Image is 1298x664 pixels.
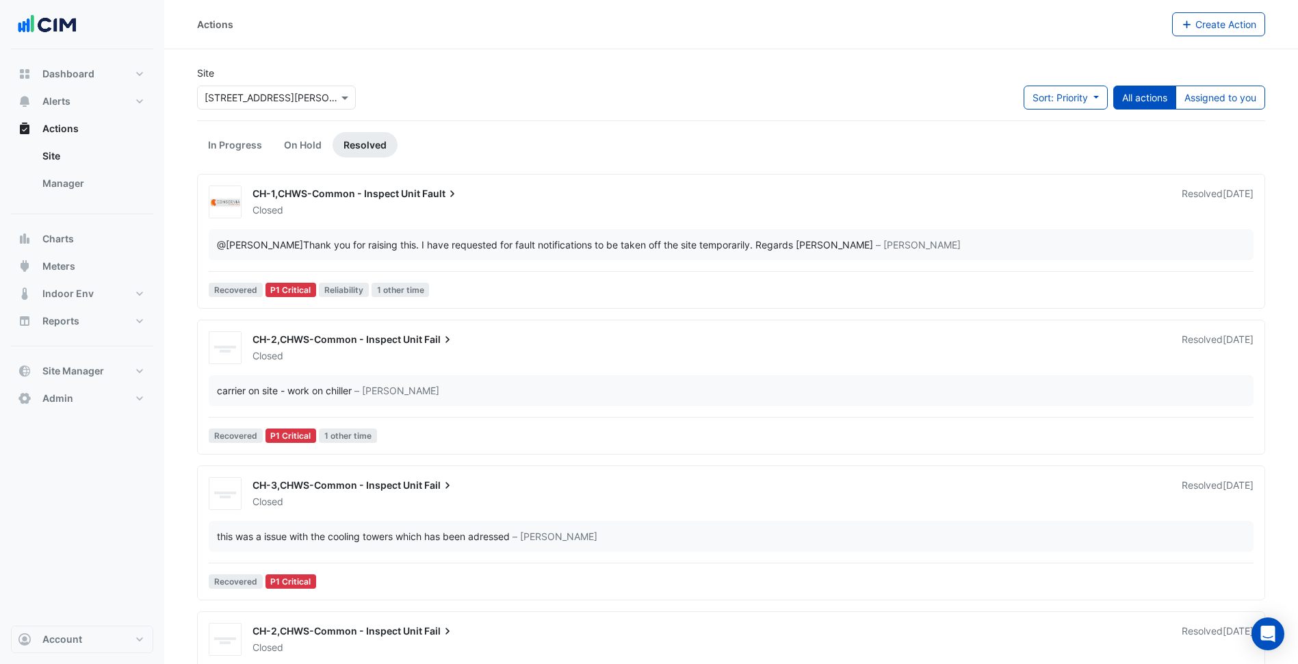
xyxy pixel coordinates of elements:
app-icon: Admin [18,392,31,405]
button: Actions [11,115,153,142]
button: Sort: Priority [1024,86,1108,110]
button: All actions [1113,86,1176,110]
span: CH-2,CHWS-Common - Inspect Unit [252,333,422,345]
button: Admin [11,385,153,412]
button: Alerts [11,88,153,115]
app-icon: Site Manager [18,364,31,378]
button: Indoor Env [11,280,153,307]
span: Mon 29-Jul-2024 10:51 AEST [1223,333,1254,345]
button: Meters [11,253,153,280]
button: Reports [11,307,153,335]
span: CH-2,CHWS-Common - Inspect Unit [252,625,422,637]
div: P1 Critical [265,574,317,589]
div: Resolved [1182,478,1254,509]
a: Site [31,142,153,170]
img: Conservia [209,196,241,209]
span: Closed [252,641,283,653]
a: Manager [31,170,153,197]
span: Meters [42,259,75,273]
button: Account [11,626,153,653]
div: Actions [11,142,153,203]
span: Dashboard [42,67,94,81]
span: Tue 01-Aug-2023 09:23 AEST [1223,625,1254,637]
span: Reliability [319,283,369,297]
app-icon: Alerts [18,94,31,108]
span: Sort: Priority [1033,92,1088,103]
div: carrier on site - work on chiller [217,383,352,398]
span: 1 other time [319,429,377,443]
span: Closed [252,496,283,507]
div: Open Intercom Messenger [1251,617,1284,650]
app-icon: Reports [18,314,31,328]
span: Reports [42,314,79,328]
span: 1 other time [372,283,430,297]
a: Resolved [333,132,398,157]
app-icon: Actions [18,122,31,136]
span: Fail [424,624,454,638]
span: b.mueller@conservia.com [Conservia] [217,239,303,251]
span: Create Action [1195,18,1256,30]
app-icon: Dashboard [18,67,31,81]
div: P1 Critical [265,429,317,443]
div: Thank you for raising this. I have requested for fault notifications to be taken off the site tem... [217,238,873,252]
span: CH-1,CHWS-Common - Inspect Unit [252,188,420,199]
label: Site [197,66,214,80]
span: Actions [42,122,79,136]
img: Company Logo [16,11,78,38]
div: Resolved [1182,624,1254,654]
span: Fault [422,187,459,201]
span: CH-3,CHWS-Common - Inspect Unit [252,479,422,491]
div: Resolved [1182,187,1254,217]
button: Site Manager [11,357,153,385]
div: this was a issue with the cooling towers which has been adressed [217,529,510,544]
div: Actions [197,17,233,31]
span: – [PERSON_NAME] [876,238,961,252]
span: Indoor Env [42,287,94,301]
div: Resolved [1182,333,1254,363]
button: Dashboard [11,60,153,88]
a: In Progress [197,132,273,157]
span: Closed [252,350,283,361]
span: Mon 20-Nov-2023 11:13 AEDT [1223,479,1254,491]
span: Fail [424,478,454,492]
span: Recovered [209,429,263,443]
span: Admin [42,392,73,405]
span: Charts [42,232,74,246]
span: Recovered [209,283,263,297]
span: – [PERSON_NAME] [512,529,597,544]
app-icon: Charts [18,232,31,246]
app-icon: Meters [18,259,31,273]
span: Alerts [42,94,70,108]
span: Fail [424,333,454,346]
span: Closed [252,204,283,216]
button: Charts [11,225,153,253]
span: Mon 09-Sep-2024 06:20 AEST [1223,188,1254,199]
button: Assigned to you [1176,86,1265,110]
span: Recovered [209,574,263,589]
span: Account [42,633,82,646]
a: On Hold [273,132,333,157]
div: P1 Critical [265,283,317,297]
span: – [PERSON_NAME] [354,383,439,398]
span: Site Manager [42,364,104,378]
button: Create Action [1172,12,1266,36]
app-icon: Indoor Env [18,287,31,301]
